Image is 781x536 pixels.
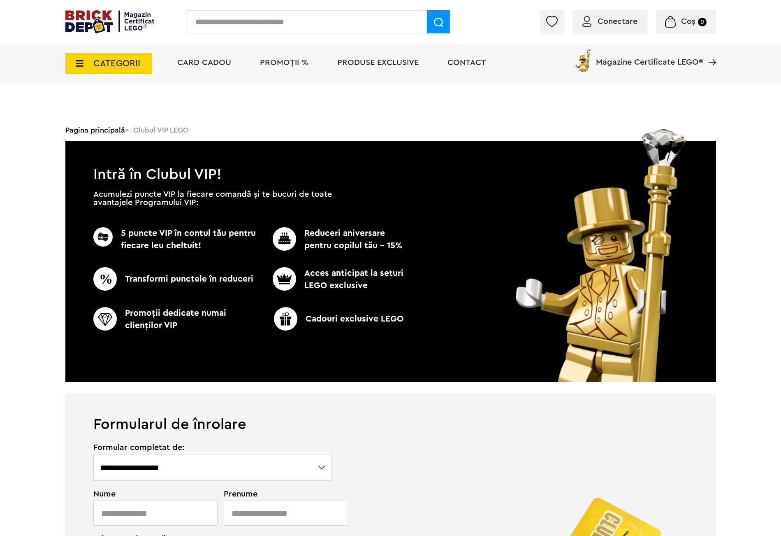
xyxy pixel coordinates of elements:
p: Cadouri exclusive LEGO [256,307,422,331]
img: vip_page_image [504,129,699,382]
p: Reduceri aniversare pentru copilul tău - 15% [259,227,406,252]
img: CC_BD_Green_chek_mark [273,227,296,251]
small: 0 [698,18,707,26]
img: CC_BD_Green_chek_mark [273,267,296,291]
p: Acces anticipat la seturi LEGO exclusive [259,267,406,292]
a: PROMOȚII % [260,58,308,67]
p: Transformi punctele în reduceri [93,267,259,291]
a: Card Cadou [177,58,231,67]
span: Formular completat de: [93,443,333,452]
span: CATEGORII [93,59,140,68]
img: CC_BD_Green_chek_mark [93,227,113,247]
h1: Formularul de înrolare [65,394,716,432]
p: Acumulezi puncte VIP la fiecare comandă și te bucuri de toate avantajele Programului VIP: [93,190,332,207]
a: Conectare [582,17,637,26]
a: Produse exclusive [337,58,419,67]
p: Promoţii dedicate numai clienţilor VIP [93,307,259,332]
h1: Intră în Clubul VIP! [65,141,716,179]
p: 5 puncte VIP în contul tău pentru fiecare leu cheltuit! [93,227,259,252]
a: Contact [447,58,486,67]
a: Pagina principală [65,126,125,134]
a: Magazine Certificate LEGO® [703,47,716,56]
span: Nume [93,490,213,498]
img: CC_BD_Green_chek_mark [93,307,117,331]
div: > Clubul VIP LEGO [65,119,716,141]
img: CC_BD_Green_chek_mark [93,267,117,291]
span: Prenume [224,490,333,498]
span: Conectare [598,17,637,26]
img: CC_BD_Green_chek_mark [274,307,297,331]
span: Magazine Certificate LEGO® [596,47,703,66]
span: Coș [681,17,695,26]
